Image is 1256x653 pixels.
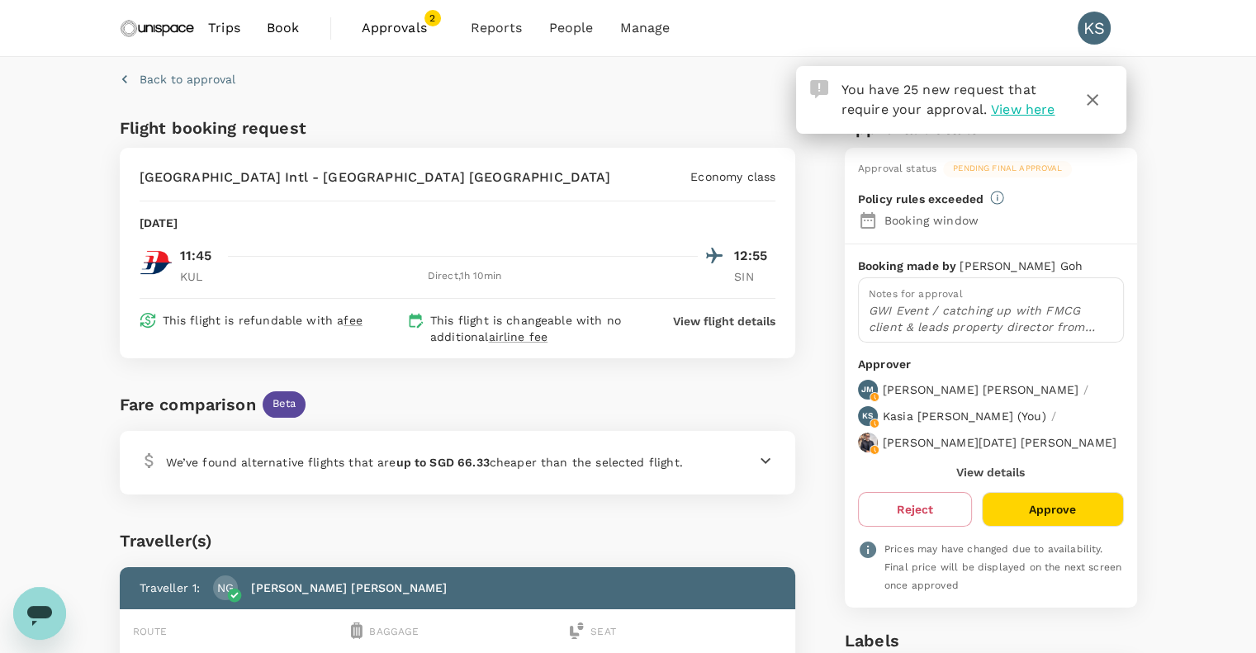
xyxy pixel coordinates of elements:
[690,168,775,185] p: Economy class
[570,622,584,639] img: seat-icon
[956,466,1025,479] button: View details
[734,268,775,285] p: SIN
[991,102,1055,117] span: View here
[883,434,1116,451] p: [PERSON_NAME][DATE] [PERSON_NAME]
[180,268,221,285] p: KUL
[140,246,173,279] img: MH
[133,626,168,637] span: Route
[471,18,523,38] span: Reports
[1051,408,1056,424] p: /
[884,543,1121,591] span: Prices may have changed due to availability. Final price will be displayed on the next screen onc...
[858,356,1124,373] p: Approver
[861,384,874,395] p: JM
[1078,12,1111,45] div: KS
[430,312,642,345] p: This flight is changeable with no additional
[841,82,1036,117] span: You have 25 new request that require your approval.
[883,408,1046,424] p: Kasia [PERSON_NAME] ( You )
[424,10,441,26] span: 2
[231,268,699,285] div: Direct , 1h 10min
[734,246,775,266] p: 12:55
[549,18,594,38] span: People
[858,258,960,274] p: Booking made by
[883,381,1078,398] p: [PERSON_NAME] [PERSON_NAME]
[208,18,240,38] span: Trips
[673,313,775,329] button: View flight details
[858,161,936,177] div: Approval status
[858,191,983,207] p: Policy rules exceeded
[590,626,616,637] span: Seat
[362,18,444,38] span: Approvals
[140,168,611,187] p: [GEOGRAPHIC_DATA] Intl - [GEOGRAPHIC_DATA] [GEOGRAPHIC_DATA]
[396,456,490,469] b: up to SGD 66.33
[217,580,234,596] p: NG
[13,587,66,640] iframe: Button to launch messaging window
[163,312,363,329] p: This flight is refundable with a
[1083,381,1088,398] p: /
[619,18,670,38] span: Manage
[120,71,235,88] button: Back to approval
[869,302,1113,335] p: GWI Event / catching up with FMCG client & leads property director from [GEOGRAPHIC_DATA]
[488,330,547,343] span: airline fee
[858,492,972,527] button: Reject
[140,71,235,88] p: Back to approval
[251,580,447,596] p: [PERSON_NAME] [PERSON_NAME]
[351,622,363,639] img: baggage-icon
[140,215,178,231] p: [DATE]
[810,80,828,98] img: Approval Request
[858,433,878,452] img: avatar-66beb14e4999c.jpeg
[869,288,963,300] span: Notes for approval
[369,626,419,637] span: Baggage
[884,212,1124,229] p: Booking window
[120,528,796,554] div: Traveller(s)
[943,163,1072,174] span: Pending final approval
[263,396,306,412] span: Beta
[180,246,212,266] p: 11:45
[960,258,1083,274] p: [PERSON_NAME] Goh
[344,314,362,327] span: fee
[120,391,256,418] div: Fare comparison
[267,18,300,38] span: Book
[120,115,454,141] h6: Flight booking request
[862,410,873,422] p: KS
[140,580,201,596] p: Traveller 1 :
[982,492,1123,527] button: Approve
[120,10,196,46] img: Unispace
[166,454,683,471] p: We’ve found alternative flights that are cheaper than the selected flight.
